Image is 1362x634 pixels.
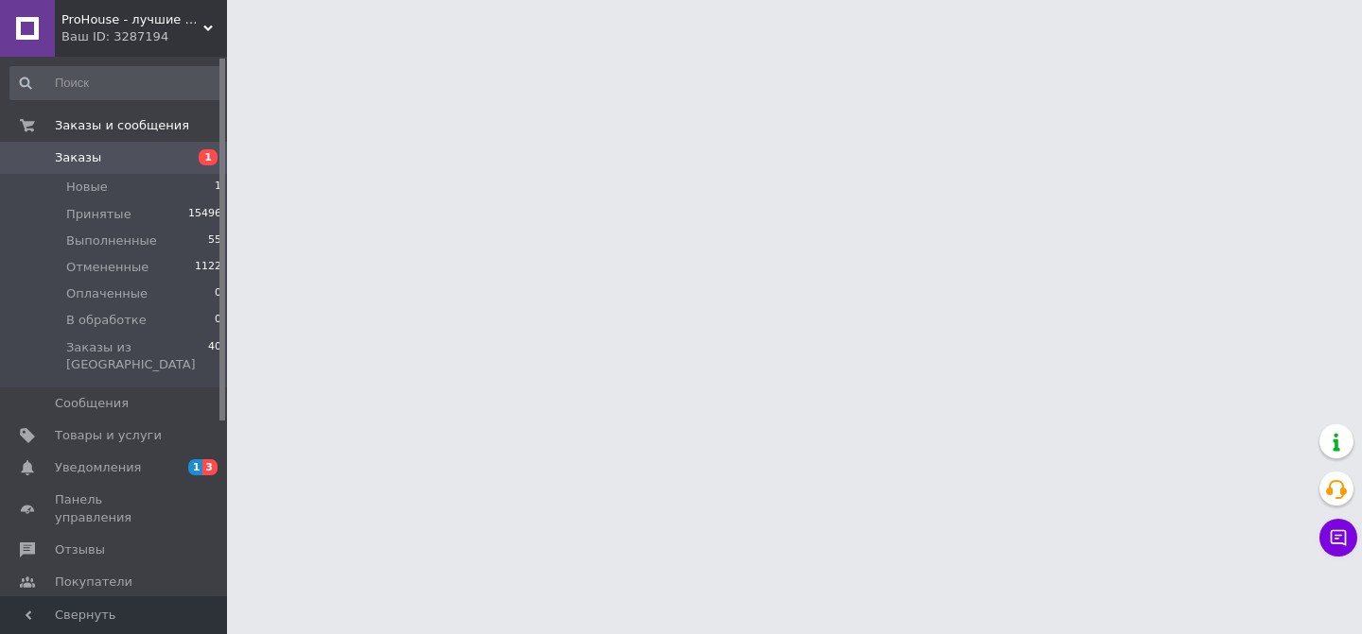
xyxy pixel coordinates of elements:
span: Заказы из [GEOGRAPHIC_DATA] [66,339,208,373]
span: 0 [215,312,221,329]
span: Отзывы [55,541,105,558]
span: 40 [208,339,221,373]
span: 0 [215,285,221,302]
span: Принятые [66,206,131,223]
input: Поиск [9,66,223,100]
span: 3 [202,459,218,475]
span: Новые [66,179,108,196]
span: 55 [208,232,221,249]
button: Чат с покупателем [1319,519,1357,557]
span: Сообщения [55,395,129,412]
span: 1 [215,179,221,196]
span: В обработке [66,312,147,329]
span: Уведомления [55,459,141,476]
span: Покупатели [55,574,132,591]
span: Панель управления [55,491,175,525]
span: 15496 [188,206,221,223]
div: Ваш ID: 3287194 [61,28,227,45]
span: Заказы и сообщения [55,117,189,134]
span: Заказы [55,149,101,166]
span: ProHouse - лучшие решения для вашего дома [61,11,203,28]
span: 1 [188,459,203,475]
span: Оплаченные [66,285,148,302]
span: 1122 [195,259,221,276]
span: Отмененные [66,259,148,276]
span: Товары и услуги [55,427,162,444]
span: 1 [199,149,218,165]
span: Выполненные [66,232,157,249]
